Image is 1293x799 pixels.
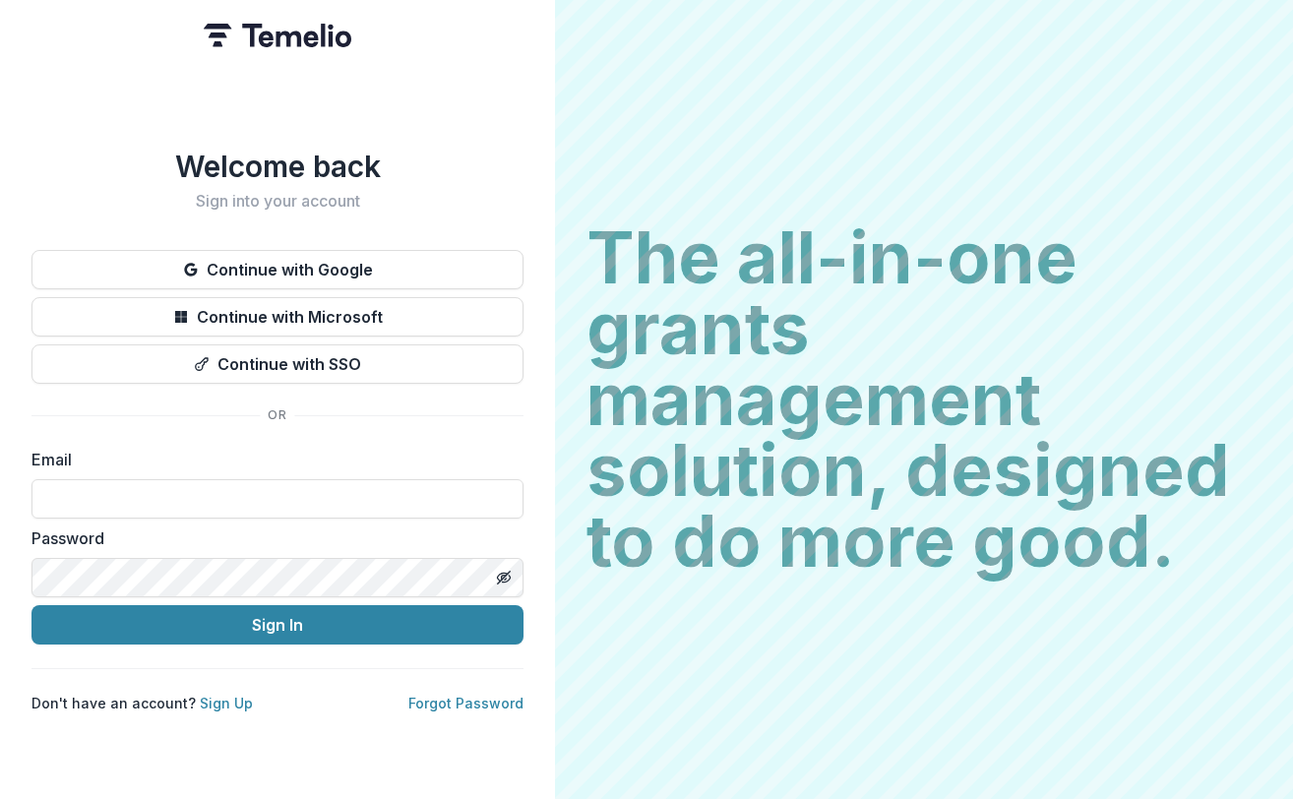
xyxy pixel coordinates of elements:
label: Email [31,448,512,471]
a: Sign Up [200,695,253,711]
button: Continue with Microsoft [31,297,523,337]
a: Forgot Password [408,695,523,711]
button: Toggle password visibility [488,562,520,593]
label: Password [31,526,512,550]
button: Continue with SSO [31,344,523,384]
h2: Sign into your account [31,192,523,211]
h1: Welcome back [31,149,523,184]
button: Sign In [31,605,523,645]
img: Temelio [204,24,351,47]
p: Don't have an account? [31,693,253,713]
button: Continue with Google [31,250,523,289]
